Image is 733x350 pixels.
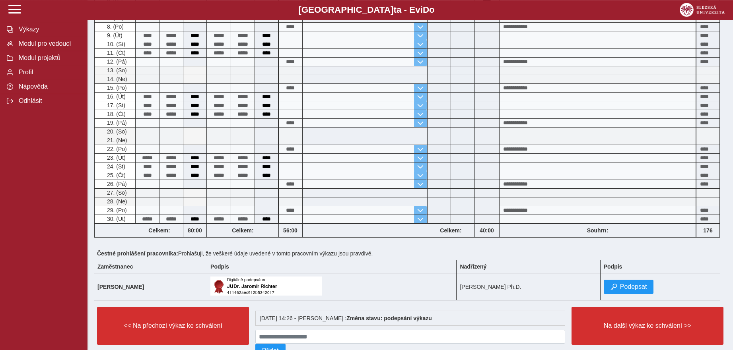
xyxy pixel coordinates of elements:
span: 17. (St) [105,102,125,108]
span: 28. (Ne) [105,198,127,205]
span: Na další výkaz ke schválení >> [578,322,717,329]
b: Podpis [210,263,229,270]
b: [PERSON_NAME] [97,284,144,290]
img: logo_web_su.png [680,3,725,17]
span: Podepsat [620,283,647,290]
span: 23. (Út) [105,155,126,161]
span: 20. (So) [105,128,127,135]
b: Zaměstnanec [97,263,133,270]
span: 10. (St) [105,41,125,47]
span: 12. (Pá) [105,58,127,65]
span: 22. (Po) [105,146,127,152]
span: Modul projektů [16,54,81,62]
span: 8. (Po) [105,23,124,30]
b: Čestné prohlášení pracovníka: [97,250,178,257]
span: t [393,5,396,15]
span: << Na přechozí výkaz ke schválení [104,322,242,329]
span: 29. (Po) [105,207,127,213]
span: 24. (St) [105,163,125,170]
b: 80:00 [183,227,206,234]
button: Podepsat [604,280,654,294]
b: [GEOGRAPHIC_DATA] a - Evi [24,5,709,15]
b: Celkem: [207,227,278,234]
span: Modul pro vedoucí [16,40,81,47]
span: 16. (Út) [105,93,126,100]
span: 9. (Út) [105,32,122,39]
span: 27. (So) [105,190,127,196]
span: Odhlásit [16,97,81,104]
b: Nadřízený [460,263,486,270]
td: [PERSON_NAME] Ph.D. [457,273,600,300]
div: [DATE] 14:26 - [PERSON_NAME] : [255,311,566,326]
span: D [423,5,429,15]
b: Podpis [604,263,622,270]
b: Celkem: [136,227,183,234]
span: Nápověda [16,83,81,90]
img: Digitálně podepsáno uživatelem [210,277,322,296]
span: 30. (Út) [105,216,126,222]
span: 25. (Čt) [105,172,126,178]
span: 13. (So) [105,67,127,73]
b: 56:00 [279,227,302,234]
b: 176 [696,227,719,234]
span: Výkazy [16,26,81,33]
b: Celkem: [427,227,474,234]
b: Souhrn: [587,227,609,234]
span: 11. (Čt) [105,50,126,56]
span: 21. (Ne) [105,137,127,143]
span: 15. (Po) [105,85,127,91]
span: 14. (Ne) [105,76,127,82]
span: o [429,5,435,15]
span: 26. (Pá) [105,181,127,187]
b: Změna stavu: podepsání výkazu [346,315,432,321]
span: 18. (Čt) [105,111,126,117]
div: Prohlašuji, že veškeré údaje uvedené v tomto pracovním výkazu jsou pravdivé. [94,247,727,260]
span: Profil [16,69,81,76]
button: Na další výkaz ke schválení >> [572,307,723,345]
b: 40:00 [475,227,499,234]
span: 7. (Ne) [105,15,124,21]
span: 19. (Pá) [105,120,127,126]
button: << Na přechozí výkaz ke schválení [97,307,249,345]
